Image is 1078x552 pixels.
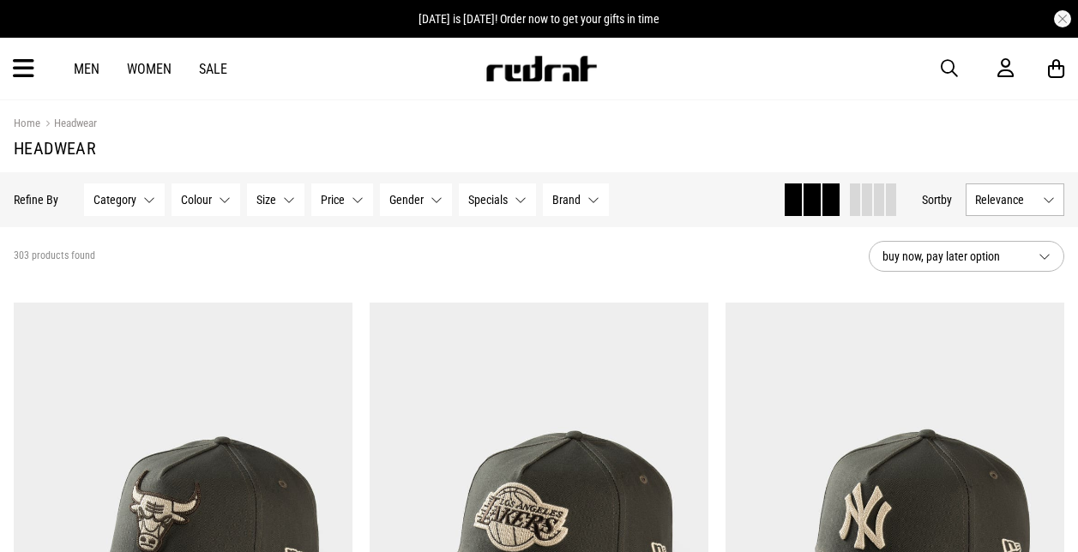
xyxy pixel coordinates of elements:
a: Men [74,61,99,77]
a: Sale [199,61,227,77]
span: 303 products found [14,249,95,263]
img: Redrat logo [485,56,598,81]
button: Relevance [966,183,1064,216]
button: Sortby [922,189,952,210]
span: buy now, pay later option [882,246,1025,267]
span: Gender [389,193,424,207]
button: Colour [172,183,240,216]
span: Price [321,193,345,207]
span: Relevance [975,193,1036,207]
button: Gender [380,183,452,216]
button: Brand [543,183,609,216]
span: Size [256,193,276,207]
a: Home [14,117,40,129]
button: Specials [459,183,536,216]
button: Price [311,183,373,216]
span: by [941,193,952,207]
h1: Headwear [14,138,1064,159]
span: [DATE] is [DATE]! Order now to get your gifts in time [419,12,659,26]
a: Women [127,61,172,77]
p: Refine By [14,193,58,207]
span: Colour [181,193,212,207]
button: Category [84,183,165,216]
span: Specials [468,193,508,207]
span: Brand [552,193,581,207]
button: buy now, pay later option [869,241,1064,272]
span: Category [93,193,136,207]
a: Headwear [40,117,97,133]
button: Size [247,183,304,216]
